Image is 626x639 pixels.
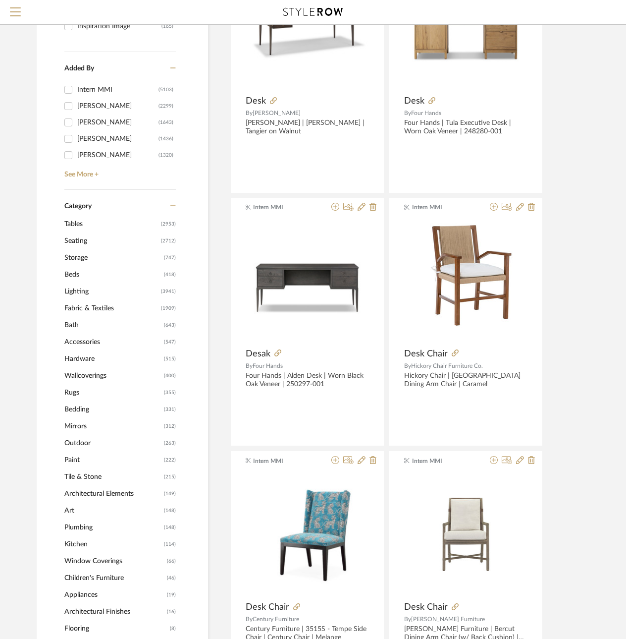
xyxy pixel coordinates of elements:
span: Beds [64,266,161,283]
span: Flooring [64,620,167,637]
img: Desk Chair [404,498,527,571]
span: Intern MMI [412,203,474,212]
span: Architectural Finishes [64,603,164,620]
span: (331) [164,402,176,417]
span: Intern MMI [253,203,315,212]
span: Desk Chair [404,602,448,613]
span: Storage [64,249,161,266]
div: Hickory Chair | [GEOGRAPHIC_DATA] Dining Arm Chair | Caramel [404,372,527,389]
span: (46) [167,570,176,586]
span: (547) [164,334,176,350]
span: (643) [164,317,176,333]
span: (8) [170,621,176,637]
span: By [404,363,411,369]
span: Children's Furniture [64,570,164,586]
div: (1436) [158,131,173,147]
div: (2299) [158,98,173,114]
span: Added By [64,65,94,72]
span: Seating [64,232,158,249]
div: (5103) [158,82,173,98]
span: Bedding [64,401,161,418]
span: Bath [64,317,161,334]
div: [PERSON_NAME] [77,131,158,147]
span: Wallcoverings [64,367,161,384]
span: By [246,616,253,622]
span: Desk Chair [404,349,448,359]
span: Intern MMI [412,457,474,465]
span: Outdoor [64,435,161,452]
div: Four Hands | Alden Desk | Worn Black Oak Veneer | 250297-001 [246,372,369,389]
span: By [404,110,411,116]
span: Intern MMI [253,457,315,465]
span: (16) [167,604,176,620]
span: [PERSON_NAME] Furniture [411,616,485,622]
span: (400) [164,368,176,384]
span: Architectural Elements [64,485,161,502]
a: See More + [62,163,176,179]
span: (149) [164,486,176,502]
span: Rugs [64,384,161,401]
span: Four Hands [411,110,441,116]
span: Plumbing [64,519,161,536]
span: (148) [164,520,176,535]
span: Fabric & Textiles [64,300,158,317]
img: Desk Chair [246,473,369,596]
span: Category [64,202,92,211]
span: By [404,616,411,622]
span: By [246,363,253,369]
span: Desk [404,96,424,107]
div: (1643) [158,115,173,130]
div: [PERSON_NAME] [77,115,158,130]
span: (515) [164,351,176,367]
img: Desk Chair [410,219,522,343]
span: [PERSON_NAME] [253,110,301,116]
span: (1909) [161,300,176,316]
span: (3941) [161,284,176,299]
span: (312) [164,418,176,434]
span: (66) [167,553,176,569]
span: Desak [246,349,270,359]
span: Desk [246,96,266,107]
span: Lighting [64,283,158,300]
span: (355) [164,385,176,401]
span: Accessories [64,334,161,350]
span: (19) [167,587,176,603]
span: (263) [164,435,176,451]
div: (1320) [158,147,173,163]
div: Intern MMI [77,82,158,98]
span: Window Coverings [64,553,164,570]
span: (148) [164,503,176,519]
div: Inspiration Image [77,18,161,34]
span: (215) [164,469,176,485]
span: Hardware [64,350,161,367]
span: Hickory Chair Furniture Co. [411,363,483,369]
div: [PERSON_NAME] | [PERSON_NAME] | Tangier on Walnut [246,119,369,136]
div: (165) [161,18,173,34]
div: [PERSON_NAME] [77,98,158,114]
span: (114) [164,536,176,552]
span: (222) [164,452,176,468]
span: (418) [164,267,176,283]
span: Desk Chair [246,602,289,613]
span: Kitchen [64,536,161,553]
img: Desak [246,219,369,343]
span: Paint [64,452,161,468]
div: [PERSON_NAME] [77,147,158,163]
span: Tables [64,216,158,232]
span: Tile & Stone [64,468,161,485]
span: Art [64,502,161,519]
span: (747) [164,250,176,266]
span: (2712) [161,233,176,249]
span: Four Hands [253,363,283,369]
div: Four Hands | Tula Executive Desk | Worn Oak Veneer | 248280-001 [404,119,527,136]
span: Appliances [64,586,164,603]
span: By [246,110,253,116]
span: Mirrors [64,418,161,435]
span: Century Furniture [253,616,299,622]
span: (2953) [161,216,176,232]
